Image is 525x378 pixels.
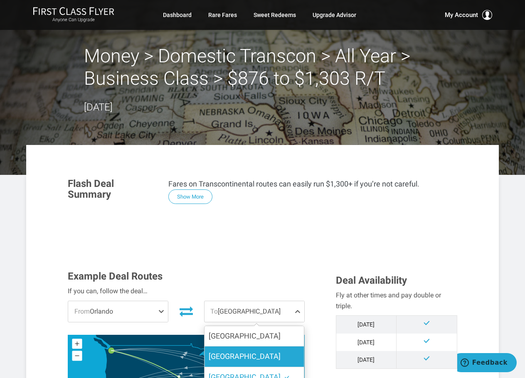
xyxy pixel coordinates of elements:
img: First Class Flyer [33,7,114,15]
span: [GEOGRAPHIC_DATA] [209,352,281,361]
h2: Money > Domestic Transcon > All Year > Business Class > $876 to $1,303 R/T [84,45,441,90]
a: Dashboard [163,7,192,22]
td: [DATE] [336,316,397,334]
div: Fly at other times and pay double or triple. [336,290,457,311]
a: Rare Fares [208,7,237,22]
button: Show More [168,189,212,204]
a: First Class FlyerAnyone Can Upgrade [33,7,114,23]
g: Seattle [108,347,120,354]
time: [DATE] [84,101,113,113]
div: If you can, follow the deal… [68,286,304,297]
a: Upgrade Advisor [313,7,356,22]
span: My Account [445,10,478,20]
span: [GEOGRAPHIC_DATA] [209,331,281,340]
h3: Flash Deal Summary [68,178,156,200]
span: To [210,307,218,315]
span: Deal Availability [336,275,407,286]
span: Orlando [68,301,168,322]
td: [DATE] [336,334,397,351]
small: Anyone Can Upgrade [33,17,114,23]
span: From [74,307,90,315]
button: My Account [445,10,492,20]
span: Example Deal Routes [68,270,163,282]
a: Sweet Redeems [254,7,296,22]
span: [GEOGRAPHIC_DATA] [205,301,304,322]
td: [DATE] [336,351,397,369]
p: Fares on Transcontinental routes can easily run $1,300+ if you’re not careful. [168,178,457,189]
button: Invert Route Direction [175,302,198,320]
iframe: Opens a widget where you can find more information [457,353,517,374]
